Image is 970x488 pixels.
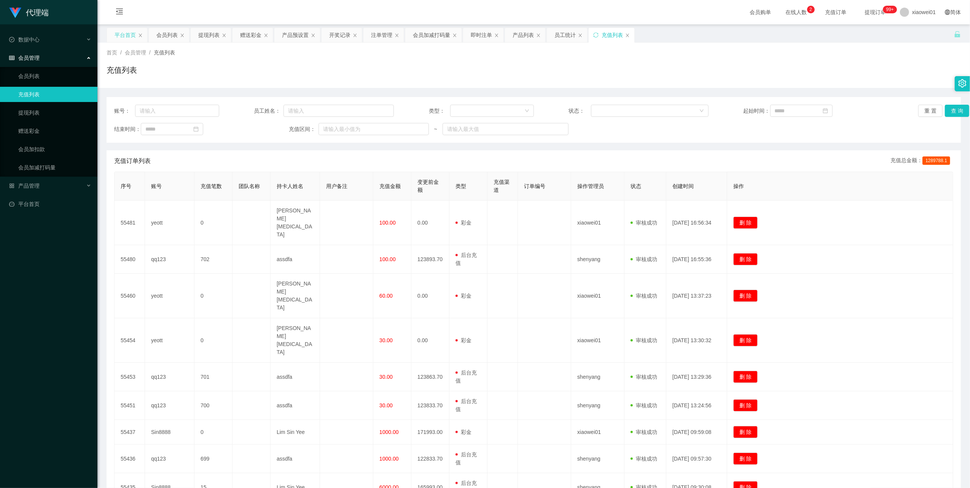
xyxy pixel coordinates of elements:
td: assdfa [271,245,320,274]
td: 701 [194,363,233,391]
input: 请输入 [284,105,394,117]
td: [PERSON_NAME][MEDICAL_DATA] [271,274,320,318]
span: 变更前金额 [417,179,439,193]
span: 充值订单列表 [114,156,151,166]
span: 结束时间： [114,125,141,133]
td: qq123 [145,363,194,391]
td: 0 [194,201,233,245]
button: 查 询 [945,105,969,117]
a: 代理端 [9,9,49,15]
button: 删 除 [733,426,758,438]
td: qq123 [145,391,194,420]
span: 起始时间： [744,107,770,115]
i: 图标: close [311,33,315,38]
td: xiaowei01 [571,274,624,318]
span: 审核成功 [631,337,657,343]
span: 订单编号 [524,183,545,189]
td: Sin8888 [145,420,194,445]
span: 类型 [456,183,466,189]
span: 充值区间： [289,125,318,133]
span: / [149,49,151,56]
input: 请输入 [135,105,219,117]
td: assdfa [271,391,320,420]
td: 123833.70 [411,391,449,420]
button: 删 除 [733,334,758,346]
h1: 代理端 [26,0,49,25]
span: 审核成功 [631,293,657,299]
td: 0.00 [411,274,449,318]
td: 171993.00 [411,420,449,445]
p: 2 [809,6,812,13]
a: 赠送彩金 [18,123,91,139]
td: 55453 [115,363,145,391]
td: 55436 [115,445,145,473]
td: Lim Sin Yee [271,420,320,445]
span: 提现订单 [861,10,890,15]
span: 状态： [569,107,591,115]
span: 团队名称 [239,183,260,189]
td: [DATE] 13:37:23 [666,274,727,318]
span: 账号： [114,107,135,115]
span: 100.00 [379,256,396,262]
div: 会员加减打码量 [413,28,450,42]
sup: 1210 [883,6,897,13]
div: 产品预设置 [282,28,309,42]
td: 702 [194,245,233,274]
td: xiaowei01 [571,318,624,363]
i: 图标: sync [593,32,599,38]
span: 操作管理员 [577,183,604,189]
td: [PERSON_NAME][MEDICAL_DATA] [271,318,320,363]
span: 审核成功 [631,456,657,462]
span: 后台充值 [456,370,477,384]
td: qq123 [145,445,194,473]
div: 充值列表 [602,28,623,42]
div: 员工统计 [554,28,576,42]
span: 会员管理 [9,55,40,61]
h1: 充值列表 [107,64,137,76]
td: 55480 [115,245,145,274]
td: 55454 [115,318,145,363]
span: 100.00 [379,220,396,226]
i: 图标: check-circle-o [9,37,14,42]
span: 数据中心 [9,37,40,43]
span: 审核成功 [631,256,657,262]
i: 图标: close [536,33,541,38]
td: 0.00 [411,318,449,363]
i: 图标: unlock [954,31,961,38]
td: shenyang [571,445,624,473]
span: 60.00 [379,293,393,299]
span: 会员管理 [125,49,146,56]
button: 删 除 [733,371,758,383]
td: [DATE] 13:29:36 [666,363,727,391]
td: [DATE] 09:59:08 [666,420,727,445]
td: 123863.70 [411,363,449,391]
button: 删 除 [733,453,758,465]
td: yeott [145,201,194,245]
td: [PERSON_NAME][MEDICAL_DATA] [271,201,320,245]
td: 0.00 [411,201,449,245]
td: 122833.70 [411,445,449,473]
td: shenyang [571,363,624,391]
span: 充值笔数 [201,183,222,189]
div: 赠送彩金 [240,28,261,42]
span: ~ [429,125,443,133]
td: 0 [194,420,233,445]
div: 开奖记录 [329,28,350,42]
span: 彩金 [456,220,471,226]
td: qq123 [145,245,194,274]
a: 会员加扣款 [18,142,91,157]
td: 55481 [115,201,145,245]
button: 删 除 [733,253,758,265]
span: 1000.00 [379,429,399,435]
td: xiaowei01 [571,201,624,245]
button: 删 除 [733,399,758,411]
span: 彩金 [456,337,471,343]
i: 图标: close [625,33,630,38]
i: 图标: close [395,33,399,38]
span: 充值列表 [154,49,175,56]
span: 账号 [151,183,162,189]
span: 审核成功 [631,429,657,435]
div: 注单管理 [371,28,392,42]
i: 图标: close [222,33,226,38]
span: 用户备注 [326,183,347,189]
